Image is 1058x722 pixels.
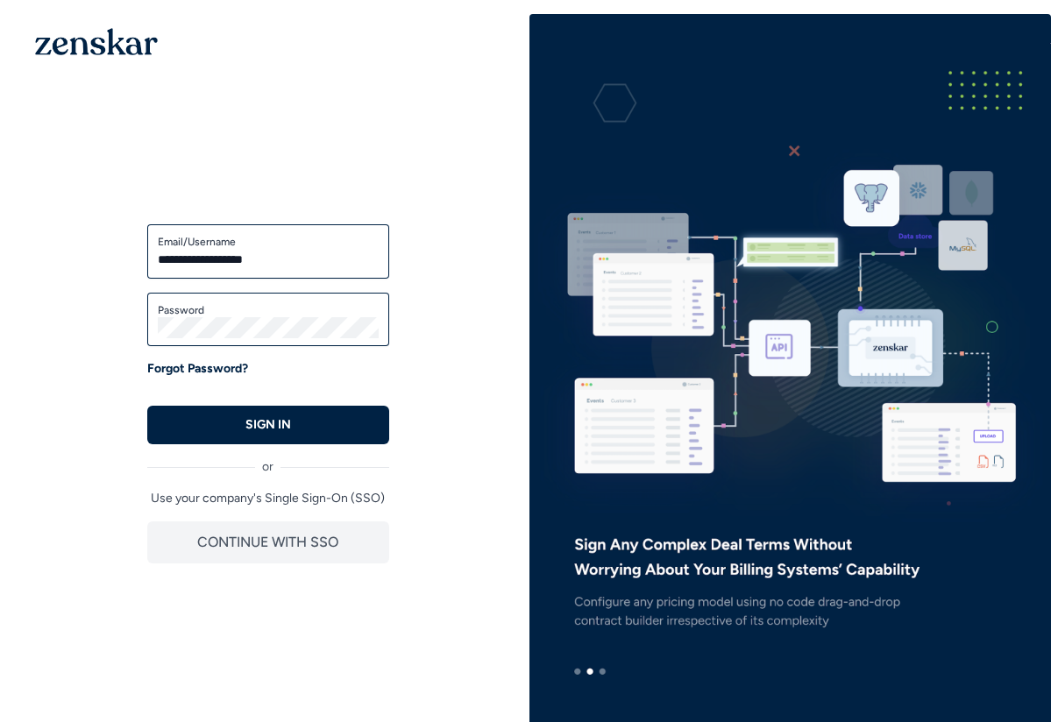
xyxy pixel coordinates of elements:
img: e3ZQAAAMhDCM8y96E9JIIDxLgAABAgQIECBAgAABAgQyAoJA5mpDCRAgQIAAAQIECBAgQIAAAQIECBAgQKAsIAiU37edAAECB... [529,43,1052,713]
button: CONTINUE WITH SSO [147,521,389,563]
img: 1OGAJ2xQqyY4LXKgY66KYq0eOWRCkrZdAb3gUhuVAqdWPZE9SRJmCz+oDMSn4zDLXe31Ii730ItAGKgCKgCCgCikA4Av8PJUP... [35,28,158,55]
button: SIGN IN [147,406,389,444]
p: Use your company's Single Sign-On (SSO) [147,490,389,507]
label: Password [158,303,379,317]
p: SIGN IN [245,416,291,434]
div: or [147,444,389,476]
label: Email/Username [158,235,379,249]
a: Forgot Password? [147,360,248,378]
